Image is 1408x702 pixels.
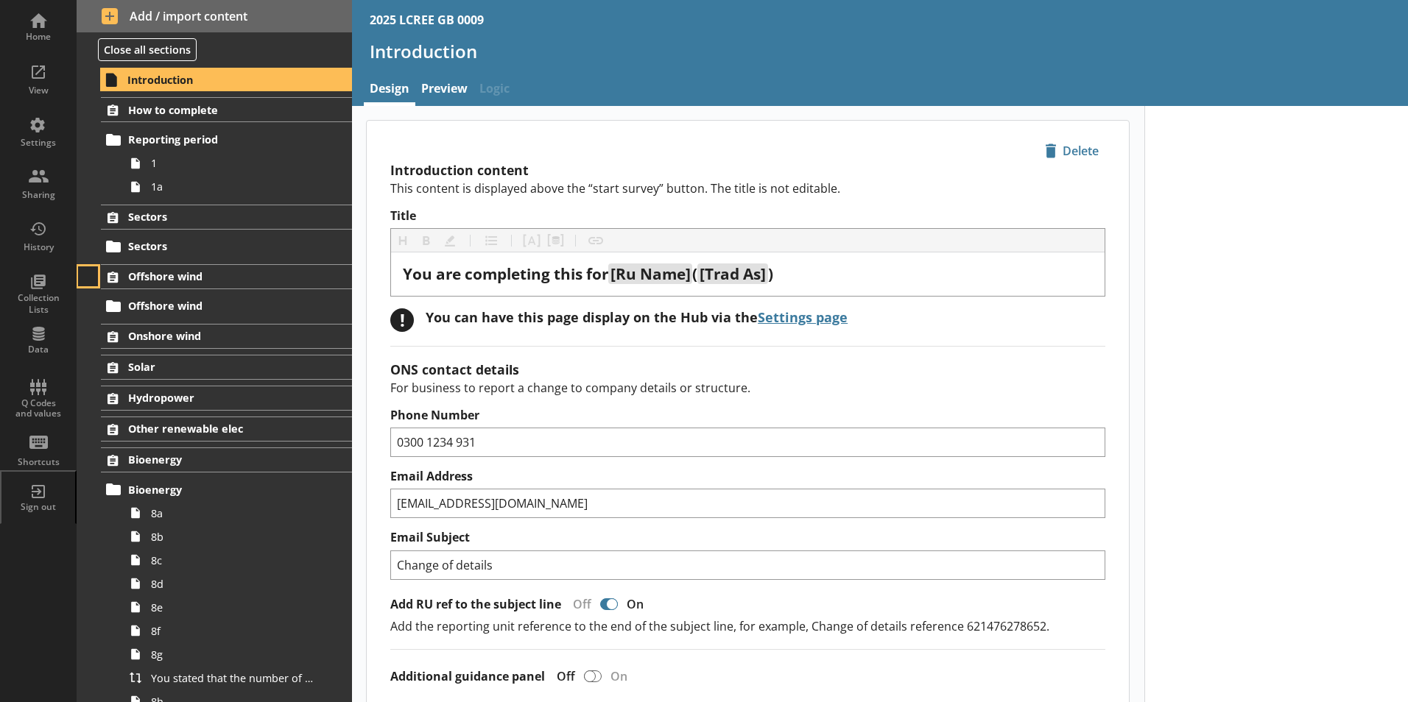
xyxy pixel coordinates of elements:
[151,671,314,685] span: You stated that the number of full-time equivalents (FTEs) who worked within the bioenergy sector...
[128,329,309,343] span: Onshore wind
[621,596,655,612] div: On
[77,355,352,380] li: Solar
[128,239,309,253] span: Sectors
[127,73,309,87] span: Introduction
[77,205,352,258] li: SectorsSectors
[370,40,1390,63] h1: Introduction
[128,269,309,283] span: Offshore wind
[390,308,414,332] div: !
[415,74,474,106] a: Preview
[128,483,309,497] span: Bioenergy
[77,264,352,318] li: Offshore windOffshore wind
[151,553,314,567] span: 8c
[390,361,1105,378] h2: ONS contact details
[390,408,1105,423] label: Phone Number
[1039,139,1105,163] span: Delete
[390,469,1105,484] label: Email Address
[692,263,697,284] span: (
[605,668,639,684] div: On
[101,128,352,152] a: Reporting period
[151,648,314,662] span: 8g
[426,308,848,326] div: You can have this page display on the Hub via the
[101,324,352,349] a: Onshore wind
[128,360,309,374] span: Solar
[700,263,766,284] span: [Trad As]
[101,205,352,230] a: Sectors
[124,595,352,619] a: 8e
[610,263,691,284] span: [Ru Name]
[101,97,352,122] a: How to complete
[124,525,352,548] a: 8b
[101,355,352,380] a: Solar
[101,416,352,442] a: Other renewable elec
[128,103,309,117] span: How to complete
[124,642,352,666] a: 8g
[101,386,352,411] a: Hydropower
[128,210,309,224] span: Sectors
[390,669,545,684] label: Additional guidance panel
[102,8,328,24] span: Add / import content
[77,97,352,198] li: How to completeReporting period11a
[151,156,314,170] span: 1
[545,668,581,684] div: Off
[390,208,1105,224] label: Title
[13,398,64,419] div: Q Codes and values
[403,264,1093,284] div: Title
[108,235,352,258] li: Sectors
[13,85,64,96] div: View
[151,577,314,591] span: 8d
[151,624,314,638] span: 8f
[390,597,561,612] label: Add RU ref to the subject line
[1038,138,1105,163] button: Delete
[561,596,597,612] div: Off
[390,161,1105,179] h2: Introduction content
[101,235,352,258] a: Sectors
[474,74,515,106] span: Logic
[151,600,314,614] span: 8e
[758,308,848,326] a: Settings page
[77,386,352,411] li: Hydropower
[101,478,352,501] a: Bioenergy
[128,453,309,467] span: Bioenergy
[390,380,1105,396] p: For business to report a change to company details or structure.
[101,264,352,289] a: Offshore wind
[370,12,484,28] div: 2025 LCREE GB 0009
[128,299,309,313] span: Offshore wind
[98,38,197,61] button: Close all sections
[128,422,309,436] span: Other renewable elec
[101,447,352,472] a: Bioenergy
[108,128,352,199] li: Reporting period11a
[124,666,352,689] a: You stated that the number of full-time equivalents (FTEs) who worked within the bioenergy sector...
[13,137,64,149] div: Settings
[151,506,314,520] span: 8a
[768,263,773,284] span: )
[390,180,1105,196] p: This content is displayed above the “start survey” button. The title is not editable.
[128,391,309,405] span: Hydropower
[124,501,352,525] a: 8a
[128,132,309,146] span: Reporting period
[13,344,64,355] div: Data
[77,416,352,442] li: Other renewable elec
[13,292,64,315] div: Collection Lists
[124,152,352,175] a: 1
[390,530,1105,545] label: Email Subject
[151,180,314,194] span: 1a
[390,618,1105,634] p: Add the reporting unit reference to the end of the subject line, for example, Change of details r...
[364,74,415,106] a: Design
[13,189,64,201] div: Sharing
[124,548,352,572] a: 8c
[100,68,352,91] a: Introduction
[151,530,314,544] span: 8b
[13,456,64,468] div: Shortcuts
[108,294,352,318] li: Offshore wind
[77,324,352,349] li: Onshore wind
[101,294,352,318] a: Offshore wind
[124,572,352,595] a: 8d
[124,175,352,199] a: 1a
[13,241,64,253] div: History
[13,501,64,513] div: Sign out
[13,31,64,43] div: Home
[403,263,608,284] span: You are completing this for
[124,619,352,642] a: 8f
